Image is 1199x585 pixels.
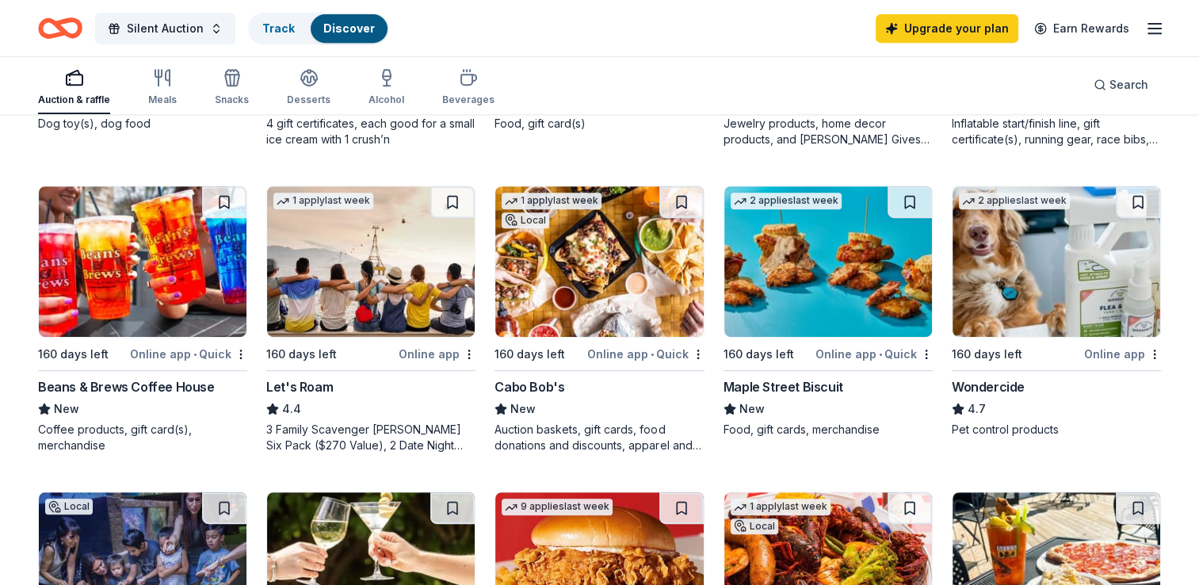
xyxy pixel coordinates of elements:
div: 160 days left [952,345,1022,364]
div: Snacks [215,94,249,106]
img: Image for Wondercide [953,186,1160,337]
div: 1 apply last week [273,193,373,209]
span: 4.4 [282,400,301,419]
div: 1 apply last week [502,193,601,209]
div: Cabo Bob's [494,377,564,396]
div: Online app [1084,344,1161,364]
div: Jewelry products, home decor products, and [PERSON_NAME] Gives Back event in-store or online (or ... [724,116,933,147]
a: Image for Maple Street Biscuit2 applieslast week160 days leftOnline app•QuickMaple Street Biscuit... [724,185,933,438]
button: Meals [148,62,177,114]
span: • [193,348,197,361]
div: Let's Roam [266,377,333,396]
span: • [651,348,654,361]
div: Beans & Brews Coffee House [38,377,215,396]
button: TrackDiscover [248,13,389,44]
div: Local [731,518,778,534]
a: Image for Beans & Brews Coffee House160 days leftOnline app•QuickBeans & Brews Coffee HouseNewCof... [38,185,247,453]
img: Image for Maple Street Biscuit [724,186,932,337]
div: Local [502,212,549,228]
div: 2 applies last week [731,193,842,209]
button: Alcohol [368,62,404,114]
div: Online app [399,344,475,364]
div: Auction baskets, gift cards, food donations and discounts, apparel and promotional items [494,422,704,453]
span: Silent Auction [127,19,204,38]
button: Auction & raffle [38,62,110,114]
div: Wondercide [952,377,1025,396]
div: Meals [148,94,177,106]
div: Pet control products [952,422,1161,438]
div: Local [45,499,93,514]
div: Alcohol [368,94,404,106]
a: Image for Wondercide2 applieslast week160 days leftOnline appWondercide4.7Pet control products [952,185,1161,438]
div: 160 days left [266,345,337,364]
div: 3 Family Scavenger [PERSON_NAME] Six Pack ($270 Value), 2 Date Night Scavenger [PERSON_NAME] Two ... [266,422,475,453]
div: Food, gift card(s) [494,116,704,132]
span: 4.7 [968,400,986,419]
div: Online app Quick [587,344,705,364]
div: 1 apply last week [731,499,831,515]
button: Silent Auction [95,13,235,44]
a: Image for Let's Roam1 applylast week160 days leftOnline appLet's Roam4.43 Family Scavenger [PERSO... [266,185,475,453]
button: Snacks [215,62,249,114]
div: Beverages [442,94,494,106]
div: 160 days left [494,345,565,364]
a: Upgrade your plan [876,14,1018,43]
img: Image for Let's Roam [267,186,475,337]
a: Earn Rewards [1025,14,1139,43]
a: Image for Cabo Bob's1 applylast weekLocal160 days leftOnline app•QuickCabo Bob'sNewAuction basket... [494,185,704,453]
button: Search [1081,69,1161,101]
button: Desserts [287,62,330,114]
span: Search [1109,75,1148,94]
div: Online app Quick [815,344,933,364]
div: 4 gift certificates, each good for a small ice cream with 1 crush’n [266,116,475,147]
div: Desserts [287,94,330,106]
div: 2 applies last week [959,193,1070,209]
img: Image for Beans & Brews Coffee House [39,186,246,337]
a: Home [38,10,82,47]
div: Food, gift cards, merchandise [724,422,933,438]
div: Auction & raffle [38,94,110,106]
div: Dog toy(s), dog food [38,116,247,132]
button: Beverages [442,62,494,114]
span: New [739,400,765,419]
span: New [54,400,79,419]
div: Maple Street Biscuit [724,377,843,396]
span: New [510,400,536,419]
img: Image for Cabo Bob's [495,186,703,337]
div: Coffee products, gift card(s), merchandise [38,422,247,453]
div: 160 days left [724,345,794,364]
div: Online app Quick [130,344,247,364]
div: 160 days left [38,345,109,364]
div: 9 applies last week [502,499,613,515]
div: Inflatable start/finish line, gift certificate(s), running gear, race bibs, coupons [952,116,1161,147]
a: Track [262,21,295,35]
span: • [879,348,882,361]
a: Discover [323,21,375,35]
